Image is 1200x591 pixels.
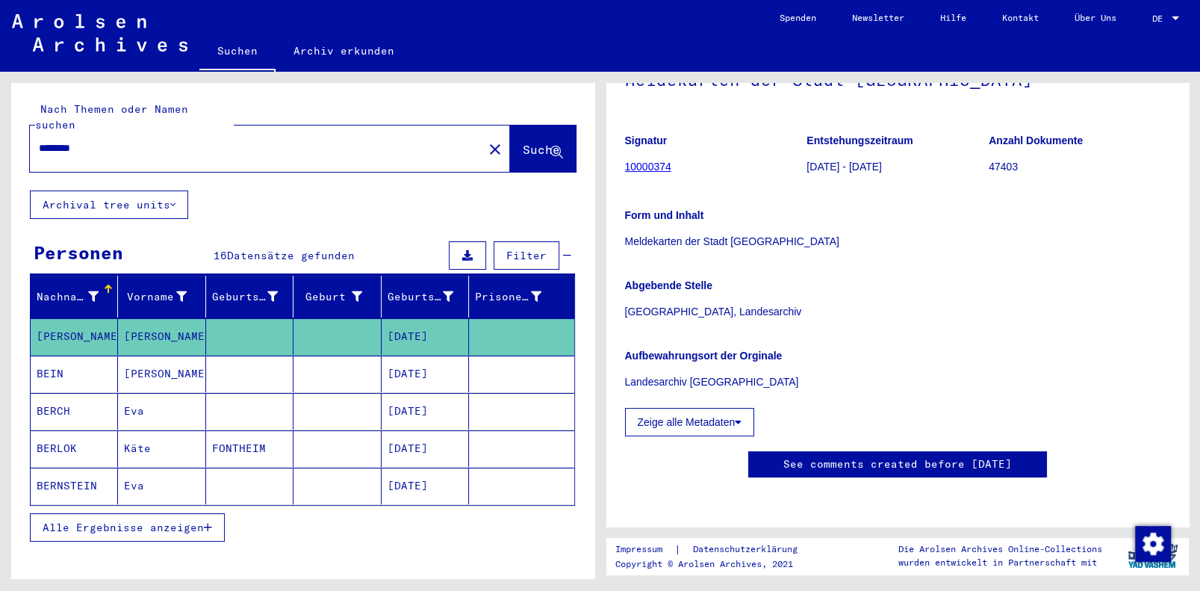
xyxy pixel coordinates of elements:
[898,542,1102,556] p: Die Arolsen Archives Online-Collections
[212,285,296,309] div: Geburtsname
[615,542,815,557] div: |
[34,239,123,266] div: Personen
[382,318,469,355] mat-cell: [DATE]
[806,134,913,146] b: Entstehungszeitraum
[1135,526,1171,562] img: Zustimmung ändern
[480,134,510,164] button: Clear
[615,542,674,557] a: Impressum
[31,468,118,504] mat-cell: BERNSTEIN
[625,234,1171,250] p: Meldekarten der Stadt [GEOGRAPHIC_DATA]
[118,393,205,430] mat-cell: Eva
[388,289,453,305] div: Geburtsdatum
[124,285,205,309] div: Vorname
[31,356,118,392] mat-cell: BEIN
[382,393,469,430] mat-cell: [DATE]
[510,126,576,172] button: Suche
[494,241,559,270] button: Filter
[625,408,755,436] button: Zeige alle Metadaten
[214,249,227,262] span: 16
[276,33,412,69] a: Archiv erkunden
[118,430,205,467] mat-cell: Käte
[118,276,205,318] mat-header-cell: Vorname
[37,289,99,305] div: Nachname
[118,356,205,392] mat-cell: [PERSON_NAME]
[30,513,225,542] button: Alle Ergebnisse anzeigen
[388,285,472,309] div: Geburtsdatum
[625,350,783,362] b: Aufbewahrungsort der Orginale
[625,161,671,173] a: 10000374
[227,249,355,262] span: Datensätze gefunden
[475,289,541,305] div: Prisoner #
[12,14,187,52] img: Arolsen_neg.svg
[31,393,118,430] mat-cell: BERCH
[199,33,276,72] a: Suchen
[523,142,560,157] span: Suche
[989,159,1170,175] p: 47403
[293,276,381,318] mat-header-cell: Geburt‏
[212,289,278,305] div: Geburtsname
[382,430,469,467] mat-cell: [DATE]
[299,289,361,305] div: Geburt‏
[31,276,118,318] mat-header-cell: Nachname
[206,276,293,318] mat-header-cell: Geburtsname
[124,289,186,305] div: Vorname
[506,249,547,262] span: Filter
[382,468,469,504] mat-cell: [DATE]
[382,276,469,318] mat-header-cell: Geburtsdatum
[625,374,1171,390] p: Landesarchiv [GEOGRAPHIC_DATA]
[30,191,188,219] button: Archival tree units
[898,556,1102,569] p: wurden entwickelt in Partnerschaft mit
[382,356,469,392] mat-cell: [DATE]
[486,140,504,158] mat-icon: close
[1134,525,1170,561] div: Zustimmung ändern
[31,318,118,355] mat-cell: [PERSON_NAME]
[43,521,204,534] span: Alle Ergebnisse anzeigen
[118,468,205,504] mat-cell: Eva
[989,134,1083,146] b: Anzahl Dokumente
[475,285,559,309] div: Prisoner #
[681,542,815,557] a: Datenschutzerklärung
[37,285,117,309] div: Nachname
[206,430,293,467] mat-cell: FONTHEIM
[625,209,704,221] b: Form und Inhalt
[469,276,573,318] mat-header-cell: Prisoner #
[806,159,988,175] p: [DATE] - [DATE]
[299,285,380,309] div: Geburt‏
[625,304,1171,320] p: [GEOGRAPHIC_DATA], Landesarchiv
[625,279,712,291] b: Abgebende Stelle
[625,134,668,146] b: Signatur
[35,102,188,131] mat-label: Nach Themen oder Namen suchen
[1152,13,1169,24] span: DE
[118,318,205,355] mat-cell: [PERSON_NAME]
[615,557,815,571] p: Copyright © Arolsen Archives, 2021
[31,430,118,467] mat-cell: BERLOK
[1125,537,1181,575] img: yv_logo.png
[783,457,1012,472] a: See comments created before [DATE]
